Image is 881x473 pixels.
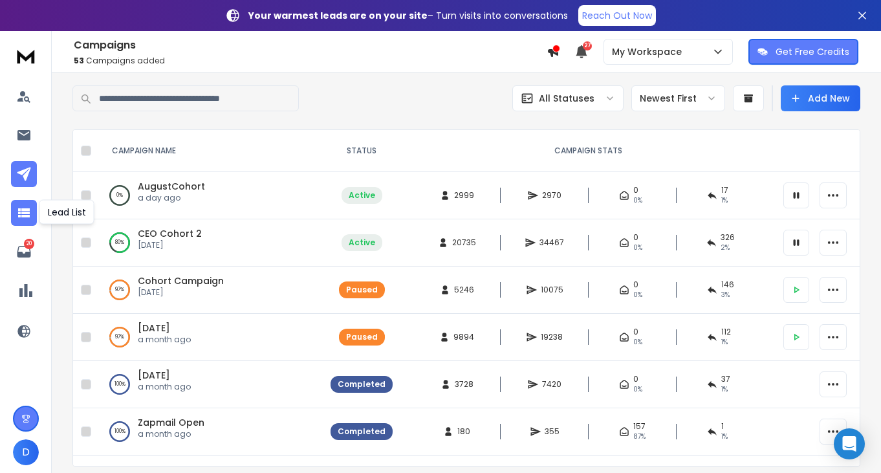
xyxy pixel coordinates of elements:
[338,426,386,437] div: Completed
[13,439,39,465] button: D
[138,382,191,392] p: a month ago
[346,332,378,342] div: Paused
[138,193,205,203] p: a day ago
[748,39,858,65] button: Get Free Credits
[96,408,323,456] td: 100%Zapmail Opena month ago
[542,190,561,201] span: 2970
[541,285,563,295] span: 10075
[633,232,638,243] span: 0
[633,185,638,195] span: 0
[721,374,730,384] span: 37
[13,44,39,68] img: logo
[721,185,728,195] span: 17
[633,432,646,442] span: 87 %
[633,290,642,300] span: 0%
[116,189,123,202] p: 0 %
[453,332,474,342] span: 9894
[115,283,124,296] p: 97 %
[633,195,642,206] span: 0%
[96,267,323,314] td: 97%Cohort Campaign[DATE]
[248,9,428,22] strong: Your warmest leads are on your site
[349,237,375,248] div: Active
[454,285,474,295] span: 5246
[633,421,646,432] span: 157
[248,9,568,22] p: – Turn visits into conversations
[96,314,323,361] td: 97%[DATE]a month ago
[633,327,638,337] span: 0
[578,5,656,26] a: Reach Out Now
[582,9,652,22] p: Reach Out Now
[96,172,323,219] td: 0%AugustCohorta day ago
[541,332,563,342] span: 19238
[834,428,865,459] div: Open Intercom Messenger
[633,374,638,384] span: 0
[721,432,728,442] span: 1 %
[452,237,476,248] span: 20735
[11,239,37,265] a: 20
[115,236,124,249] p: 80 %
[457,426,470,437] span: 180
[114,378,125,391] p: 100 %
[96,361,323,408] td: 100%[DATE]a month ago
[138,335,191,345] p: a month ago
[721,232,735,243] span: 326
[138,369,170,382] a: [DATE]
[138,240,202,250] p: [DATE]
[138,227,202,240] a: CEO Cohort 2
[583,41,592,50] span: 27
[721,243,730,253] span: 2 %
[776,45,849,58] p: Get Free Credits
[74,38,547,53] h1: Campaigns
[633,280,638,290] span: 0
[539,237,564,248] span: 34467
[721,337,728,347] span: 1 %
[721,290,730,300] span: 3 %
[539,92,594,105] p: All Statuses
[24,239,34,249] p: 20
[74,55,84,66] span: 53
[114,425,125,438] p: 100 %
[138,287,224,298] p: [DATE]
[323,130,400,172] th: STATUS
[721,280,734,290] span: 146
[138,274,224,287] a: Cohort Campaign
[633,337,642,347] span: 0%
[612,45,687,58] p: My Workspace
[138,416,204,429] a: Zapmail Open
[721,384,728,395] span: 1 %
[96,130,323,172] th: CAMPAIGN NAME
[138,429,204,439] p: a month ago
[454,190,474,201] span: 2999
[349,190,375,201] div: Active
[96,219,323,267] td: 80%CEO Cohort 2[DATE]
[542,379,561,390] span: 7420
[631,85,725,111] button: Newest First
[115,331,124,344] p: 97 %
[138,322,170,335] a: [DATE]
[455,379,473,390] span: 3728
[781,85,860,111] button: Add New
[400,130,776,172] th: CAMPAIGN STATS
[721,195,728,206] span: 1 %
[545,426,560,437] span: 355
[346,285,378,295] div: Paused
[721,327,731,337] span: 112
[338,379,386,390] div: Completed
[633,243,642,253] span: 0%
[74,56,547,66] p: Campaigns added
[633,384,642,395] span: 0%
[721,421,724,432] span: 1
[138,180,205,193] a: AugustCohort
[39,200,94,225] div: Lead List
